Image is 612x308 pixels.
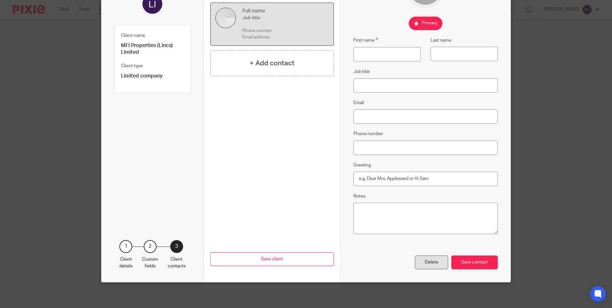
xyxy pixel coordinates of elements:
label: Client type [121,63,143,69]
div: Save contact [451,255,498,269]
div: 3 [170,240,183,253]
label: Email [353,100,364,106]
p: Phone number [242,28,329,34]
h5: Job title [242,15,329,21]
h4: Full name [242,8,329,14]
div: 1 [119,240,132,253]
label: Client name [121,32,145,39]
label: First name [353,36,378,44]
div: Delete [415,255,448,269]
label: Notes [353,193,366,199]
p: Client contacts [168,256,186,269]
p: Email address [242,34,329,40]
input: e.g. Dear Mrs. Appleseed or Hi Sam [353,172,498,186]
button: Save client [210,252,334,266]
p: Limited company [121,73,184,79]
p: MFI Properties (Lincs) Limited [121,42,184,56]
div: 2 [144,240,157,253]
p: Custom fields [142,256,158,269]
img: default.jpg [215,8,236,28]
label: Job title [353,69,370,75]
label: Phone number [353,131,383,137]
label: Last name [431,37,451,44]
h4: + Add contact [250,58,294,68]
label: Greeting [353,162,371,168]
p: Client details [119,256,133,269]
